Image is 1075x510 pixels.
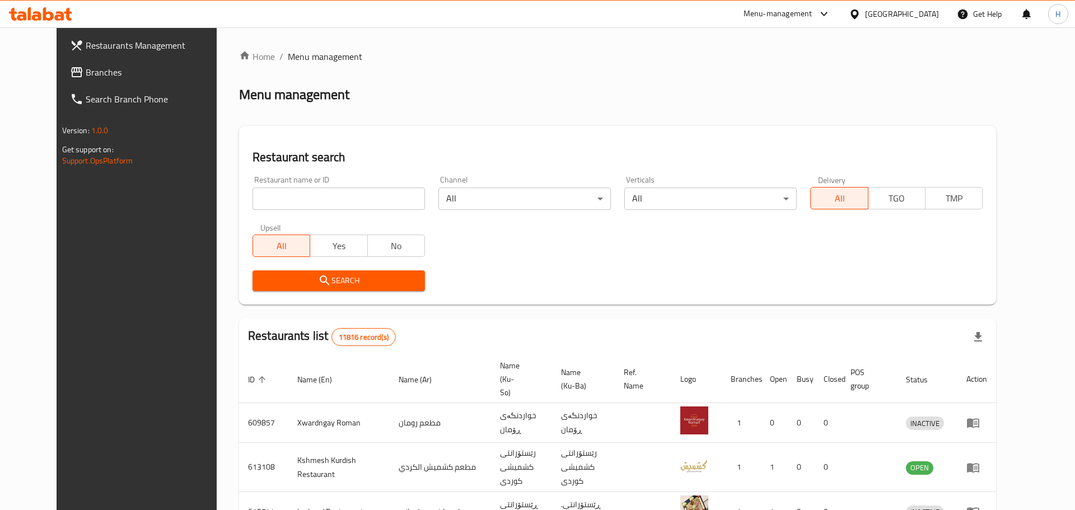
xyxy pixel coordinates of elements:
div: OPEN [906,461,933,475]
label: Delivery [818,176,846,184]
button: All [810,187,868,209]
div: All [624,188,797,210]
td: Kshmesh Kurdish Restaurant [288,443,390,492]
a: Home [239,50,275,63]
span: Name (Ar) [399,373,446,386]
th: Branches [722,355,761,403]
h2: Restaurants list [248,327,396,346]
a: Search Branch Phone [61,86,236,113]
td: 0 [815,443,842,492]
td: رێستۆرانتی کشمیشى كوردى [491,443,552,492]
td: خواردنگەی ڕۆمان [552,403,615,443]
td: 1 [722,403,761,443]
td: مطعم كشميش الكردي [390,443,491,492]
span: All [258,238,306,254]
div: All [438,188,611,210]
span: Branches [86,65,227,79]
td: مطعم رومان [390,403,491,443]
td: رێستۆرانتی کشمیشى كوردى [552,443,615,492]
a: Branches [61,59,236,86]
span: 11816 record(s) [332,332,395,343]
span: POS group [850,366,884,392]
button: All [253,235,310,257]
span: OPEN [906,461,933,474]
td: 1 [722,443,761,492]
div: Export file [965,324,992,350]
h2: Restaurant search [253,149,983,166]
span: Restaurants Management [86,39,227,52]
span: Name (En) [297,373,347,386]
span: Name (Ku-So) [500,359,539,399]
button: Yes [310,235,367,257]
span: Search Branch Phone [86,92,227,106]
span: Version: [62,123,90,138]
img: Xwardngay Roman [680,406,708,434]
td: Xwardngay Roman [288,403,390,443]
button: No [367,235,425,257]
td: 0 [788,403,815,443]
span: TGO [873,190,921,207]
span: TMP [930,190,978,207]
td: خواردنگەی ڕۆمان [491,403,552,443]
td: 0 [788,443,815,492]
h2: Menu management [239,86,349,104]
span: Yes [315,238,363,254]
span: H [1055,8,1060,20]
div: [GEOGRAPHIC_DATA] [865,8,939,20]
a: Support.OpsPlatform [62,153,133,168]
div: Menu-management [744,7,812,21]
button: TGO [868,187,926,209]
span: Get support on: [62,142,114,157]
div: Menu [966,416,987,429]
button: TMP [925,187,983,209]
td: 0 [761,403,788,443]
span: Ref. Name [624,366,658,392]
span: No [372,238,420,254]
li: / [279,50,283,63]
th: Closed [815,355,842,403]
span: Search [261,274,416,288]
input: Search for restaurant name or ID.. [253,188,425,210]
span: 1.0.0 [91,123,109,138]
span: Menu management [288,50,362,63]
th: Open [761,355,788,403]
td: 609857 [239,403,288,443]
span: Status [906,373,942,386]
span: All [815,190,863,207]
nav: breadcrumb [239,50,996,63]
div: Menu [966,461,987,474]
span: INACTIVE [906,417,944,430]
button: Search [253,270,425,291]
th: Action [957,355,996,403]
td: 0 [815,403,842,443]
div: Total records count [331,328,396,346]
span: Name (Ku-Ba) [561,366,601,392]
th: Busy [788,355,815,403]
th: Logo [671,355,722,403]
a: Restaurants Management [61,32,236,59]
span: ID [248,373,269,386]
label: Upsell [260,223,281,231]
img: Kshmesh Kurdish Restaurant [680,451,708,479]
td: 613108 [239,443,288,492]
td: 1 [761,443,788,492]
